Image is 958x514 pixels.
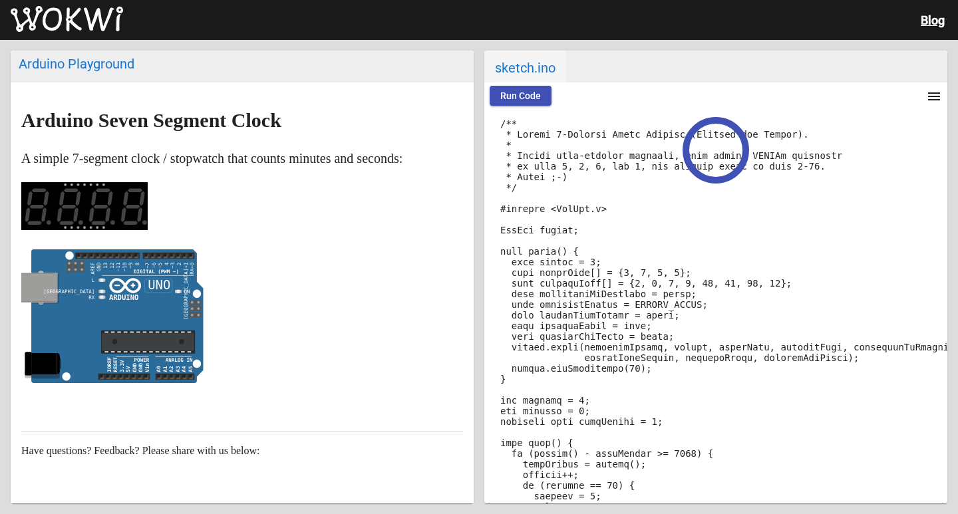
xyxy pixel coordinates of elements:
[21,445,260,456] span: Have questions? Feedback? Please share with us below:
[926,88,942,104] mat-icon: menu
[11,6,123,33] img: Wokwi
[500,90,541,101] span: Run Code
[21,110,463,131] h1: Arduino Seven Segment Clock
[490,86,552,106] button: Run Code
[21,148,463,169] p: A simple 7-segment clock / stopwatch that counts minutes and seconds:
[19,56,466,72] div: Arduino Playground
[921,13,945,27] a: Blog
[484,51,566,82] span: sketch.ino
